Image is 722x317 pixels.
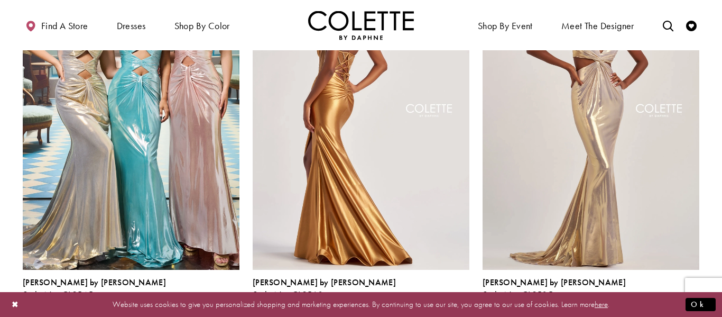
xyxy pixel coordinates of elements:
div: Colette by Daphne Style No. CL8505 [483,278,626,300]
div: Colette by Daphne Style No. CL8560 [253,278,396,300]
span: [PERSON_NAME] by [PERSON_NAME] [23,277,166,288]
span: [PERSON_NAME] by [PERSON_NAME] [483,277,626,288]
span: Shop By Event [478,21,533,31]
div: Colette by Daphne Style No. CL8545 [23,278,166,300]
span: Shop by color [172,11,233,40]
a: Toggle search [660,11,676,40]
a: Visit Home Page [308,11,414,40]
span: Find a store [41,21,88,31]
button: Submit Dialog [686,298,716,311]
span: Shop By Event [475,11,535,40]
a: here [595,299,608,310]
img: Colette by Daphne [308,11,414,40]
span: Shop by color [174,21,230,31]
p: Website uses cookies to give you personalized shopping and marketing experiences. By continuing t... [76,297,646,312]
button: Close Dialog [6,295,24,314]
span: Dresses [114,11,149,40]
a: Find a store [23,11,90,40]
a: Check Wishlist [683,11,699,40]
span: Meet the designer [561,21,634,31]
span: Dresses [117,21,146,31]
span: [PERSON_NAME] by [PERSON_NAME] [253,277,396,288]
a: Meet the designer [559,11,637,40]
